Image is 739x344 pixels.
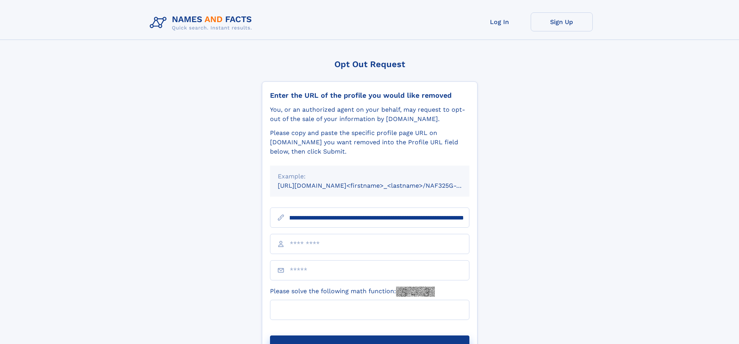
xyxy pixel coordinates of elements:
[270,91,469,100] div: Enter the URL of the profile you would like removed
[270,128,469,156] div: Please copy and paste the specific profile page URL on [DOMAIN_NAME] you want removed into the Pr...
[531,12,593,31] a: Sign Up
[270,105,469,124] div: You, or an authorized agent on your behalf, may request to opt-out of the sale of your informatio...
[270,287,435,297] label: Please solve the following math function:
[469,12,531,31] a: Log In
[278,182,484,189] small: [URL][DOMAIN_NAME]<firstname>_<lastname>/NAF325G-xxxxxxxx
[278,172,462,181] div: Example:
[147,12,258,33] img: Logo Names and Facts
[262,59,478,69] div: Opt Out Request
